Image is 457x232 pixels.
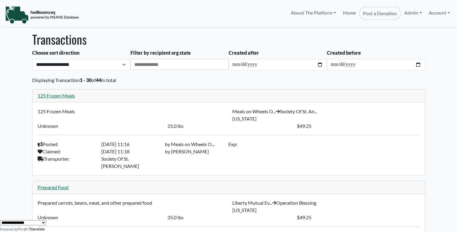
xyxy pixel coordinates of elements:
[229,108,423,122] div: Meals on Wheels O... Society Of St. An... [US_STATE]
[98,155,161,170] div: Society Of St. [PERSON_NAME]
[96,77,101,83] b: 44
[225,141,288,148] div: Exp:
[18,227,29,232] img: Google Translate
[229,49,259,56] label: Created after
[34,214,164,221] div: Unknown
[339,7,359,20] a: Home
[401,7,425,19] a: Admin
[38,184,69,190] a: Prepared Food
[32,49,79,56] label: Choose sort direction
[32,32,425,46] h1: Transactions
[161,141,225,148] div: by Meals on Wheels O...
[34,199,228,214] div: Prepared carrots, beans, meat, and other prepared food
[164,122,294,130] div: 25.0 lbs
[38,93,75,98] a: 125 Frozen Meals
[34,141,98,148] div: Posted:
[98,148,161,155] div: [DATE] 11:18
[359,7,401,20] a: Post a Donation
[5,6,79,24] img: NavigationLogo_FoodRecovery-91c16205cd0af1ed486a0f1a7774a6544ea792ac00100771e7dd3ec7c0e58e41.png
[293,122,423,130] div: $49.25
[425,7,453,19] a: Account
[98,141,161,148] div: [DATE] 11:16
[164,214,294,221] div: 25.0 lbs
[34,108,228,122] div: 125 Frozen Meals
[34,122,164,130] div: Unknown
[34,155,98,170] div: Transporter:
[130,49,191,56] label: Filter by recipient org state
[327,49,361,56] label: Created before
[34,148,98,155] div: Claimed:
[287,7,339,19] a: About The Platform
[80,77,92,83] b: 1 - 30
[229,199,423,214] div: Liberty Mutual Ev... Operation Blessing [US_STATE]
[18,227,45,231] a: Translate
[293,214,423,221] div: $49.25
[161,148,225,155] div: by [PERSON_NAME]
